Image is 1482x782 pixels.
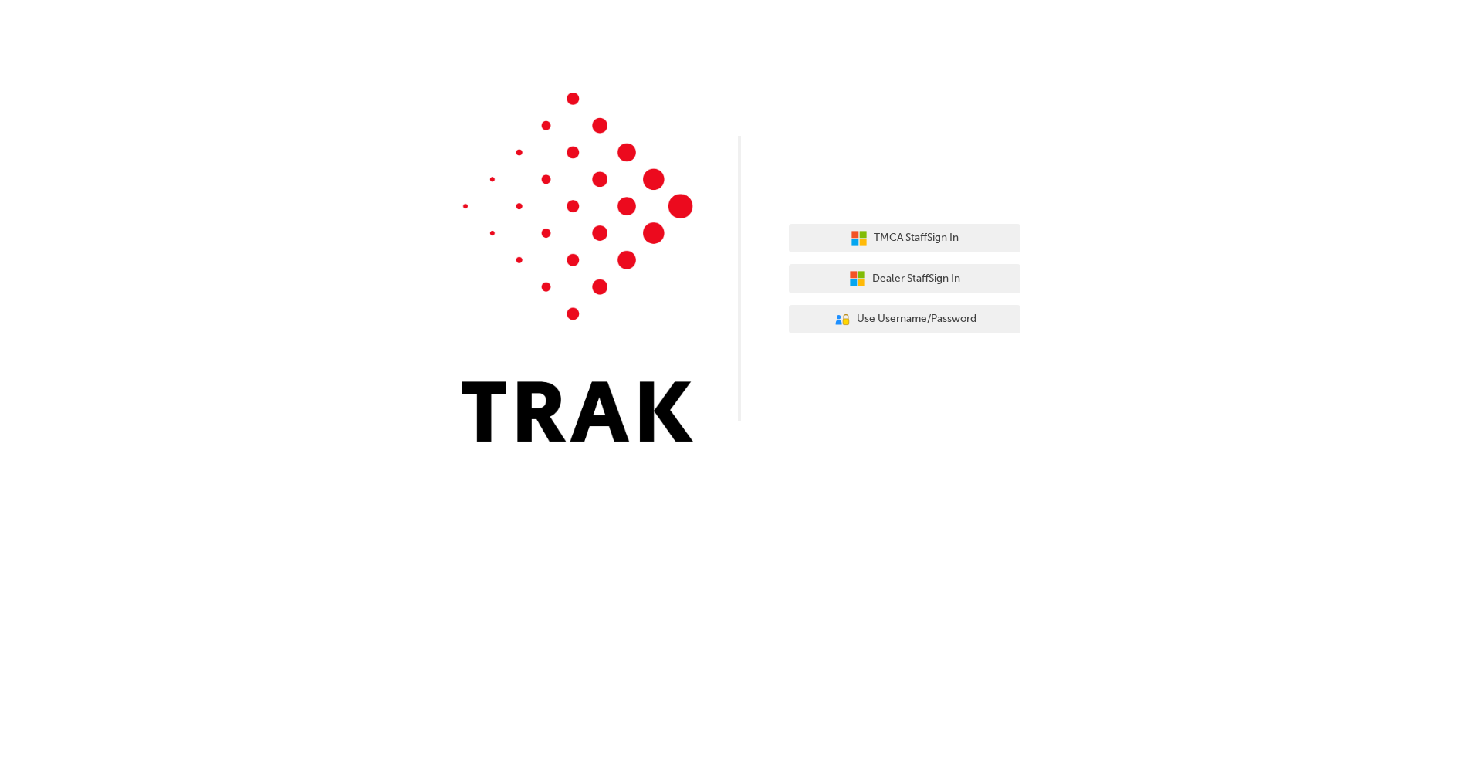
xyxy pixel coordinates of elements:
span: TMCA Staff Sign In [874,229,959,247]
span: Dealer Staff Sign In [872,270,960,288]
img: Trak [462,93,693,442]
span: Use Username/Password [857,310,976,328]
button: TMCA StaffSign In [789,224,1020,253]
button: Use Username/Password [789,305,1020,334]
button: Dealer StaffSign In [789,264,1020,293]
